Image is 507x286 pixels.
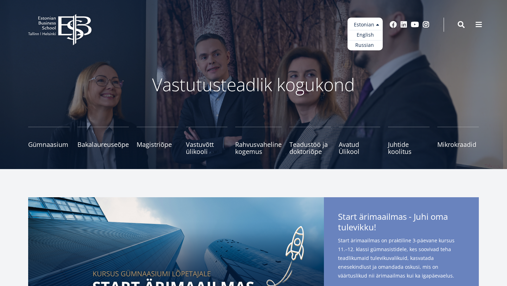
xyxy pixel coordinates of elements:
a: Juhtide koolitus [388,127,430,155]
a: Rahvusvaheline kogemus [235,127,282,155]
span: Mikrokraadid [437,141,479,148]
a: Russian [348,40,383,50]
span: Vastuvõtt ülikooli [186,141,227,155]
a: English [348,30,383,40]
a: Linkedin [400,21,407,28]
span: Avatud Ülikool [339,141,380,155]
a: Vastuvõtt ülikooli [186,127,227,155]
span: Start ärimaailmas on praktiline 3-päevane kursus 11.–12. klassi gümnasistidele, kes soovivad teha... [338,236,465,280]
a: Instagram [423,21,430,28]
a: Avatud Ülikool [339,127,380,155]
span: Bakalaureuseõpe [77,141,129,148]
a: Bakalaureuseõpe [77,127,129,155]
span: Rahvusvaheline kogemus [235,141,282,155]
a: Gümnaasium [28,127,70,155]
span: Magistriõpe [137,141,178,148]
a: Magistriõpe [137,127,178,155]
p: Vastutusteadlik kogukond [67,74,440,95]
span: Juhtide koolitus [388,141,430,155]
span: Gümnaasium [28,141,70,148]
a: Mikrokraadid [437,127,479,155]
a: Facebook [390,21,397,28]
span: Start ärimaailmas - Juhi oma [338,211,465,235]
a: Youtube [411,21,419,28]
span: Teadustöö ja doktoriõpe [289,141,331,155]
span: tulevikku! [338,222,376,232]
a: Teadustöö ja doktoriõpe [289,127,331,155]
